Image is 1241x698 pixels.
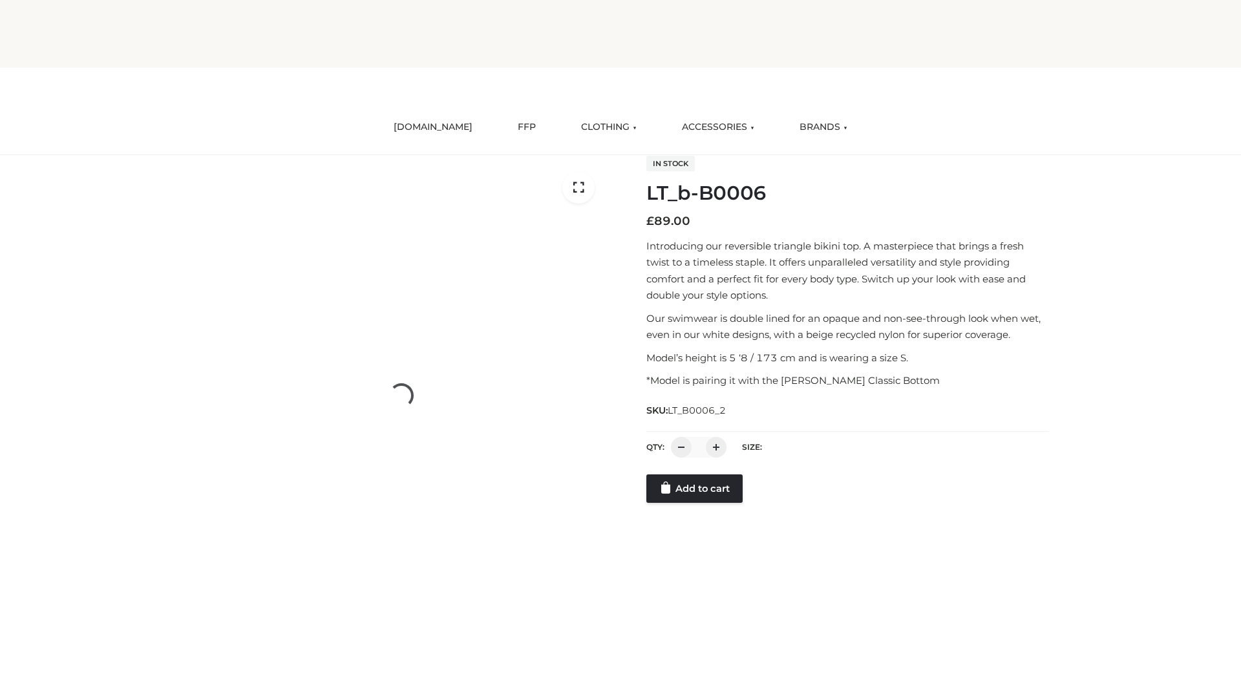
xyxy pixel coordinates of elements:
label: Size: [742,442,762,452]
span: SKU: [646,403,727,418]
span: £ [646,214,654,228]
a: ACCESSORIES [672,113,764,142]
bdi: 89.00 [646,214,690,228]
a: Add to cart [646,474,743,503]
p: Introducing our reversible triangle bikini top. A masterpiece that brings a fresh twist to a time... [646,238,1049,304]
span: In stock [646,156,695,171]
p: *Model is pairing it with the [PERSON_NAME] Classic Bottom [646,372,1049,389]
p: Model’s height is 5 ‘8 / 173 cm and is wearing a size S. [646,350,1049,366]
span: LT_B0006_2 [668,405,726,416]
a: CLOTHING [571,113,646,142]
a: FFP [508,113,546,142]
a: [DOMAIN_NAME] [384,113,482,142]
h1: LT_b-B0006 [646,182,1049,205]
a: BRANDS [790,113,857,142]
label: QTY: [646,442,664,452]
p: Our swimwear is double lined for an opaque and non-see-through look when wet, even in our white d... [646,310,1049,343]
